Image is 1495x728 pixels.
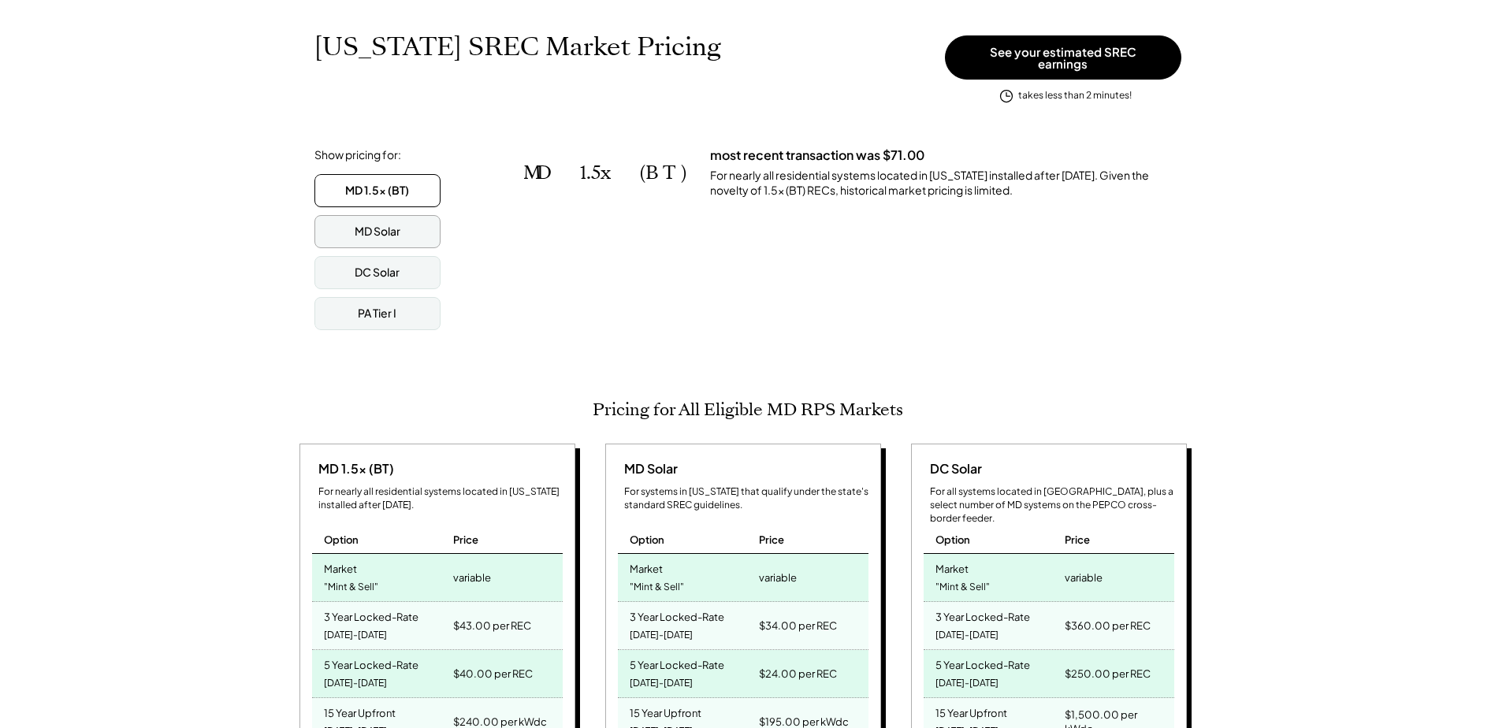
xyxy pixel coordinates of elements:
[935,673,999,694] div: [DATE]-[DATE]
[710,147,924,164] h3: most recent transaction was $71.00
[324,702,396,720] div: 15 Year Upfront
[1065,615,1151,637] div: $360.00 per REC
[935,533,970,547] div: Option
[618,460,678,477] div: MD Solar
[759,663,837,685] div: $24.00 per REC
[324,533,359,547] div: Option
[930,485,1174,525] div: For all systems located in [GEOGRAPHIC_DATA], plus a select number of MD systems on the PEPCO cro...
[935,702,1007,720] div: 15 Year Upfront
[324,673,387,694] div: [DATE]-[DATE]
[710,168,1181,199] div: For nearly all residential systems located in [US_STATE] installed after [DATE]. Given the novelt...
[453,533,478,547] div: Price
[593,399,903,420] h2: Pricing for All Eligible MD RPS Markets
[1018,89,1132,102] div: takes less than 2 minutes!
[355,265,400,280] div: DC Solar
[935,577,990,598] div: "Mint & Sell"
[324,606,418,624] div: 3 Year Locked-Rate
[924,460,982,477] div: DC Solar
[453,663,533,685] div: $40.00 per REC
[630,577,684,598] div: "Mint & Sell"
[358,306,396,321] div: PA Tier I
[759,615,837,637] div: $34.00 per REC
[312,460,394,477] div: MD 1.5x (BT)
[935,625,999,646] div: [DATE]-[DATE]
[630,654,724,672] div: 5 Year Locked-Rate
[1065,663,1151,685] div: $250.00 per REC
[624,485,868,512] div: For systems in [US_STATE] that qualify under the state's standard SREC guidelines.
[935,606,1030,624] div: 3 Year Locked-Rate
[945,35,1181,80] button: See your estimated SREC earnings
[324,654,418,672] div: 5 Year Locked-Rate
[324,577,378,598] div: "Mint & Sell"
[630,558,663,576] div: Market
[935,654,1030,672] div: 5 Year Locked-Rate
[630,533,664,547] div: Option
[935,558,969,576] div: Market
[324,625,387,646] div: [DATE]-[DATE]
[314,147,401,163] div: Show pricing for:
[630,702,701,720] div: 15 Year Upfront
[324,558,357,576] div: Market
[453,615,531,637] div: $43.00 per REC
[345,183,409,199] div: MD 1.5x (BT)
[523,162,686,184] h2: MD 1.5x (BT)
[630,625,693,646] div: [DATE]-[DATE]
[355,224,400,240] div: MD Solar
[1065,566,1103,589] div: variable
[630,673,693,694] div: [DATE]-[DATE]
[453,566,491,589] div: variable
[1065,533,1090,547] div: Price
[314,32,721,62] h1: [US_STATE] SREC Market Pricing
[630,606,724,624] div: 3 Year Locked-Rate
[759,533,784,547] div: Price
[318,485,563,512] div: For nearly all residential systems located in [US_STATE] installed after [DATE].
[759,566,797,589] div: variable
